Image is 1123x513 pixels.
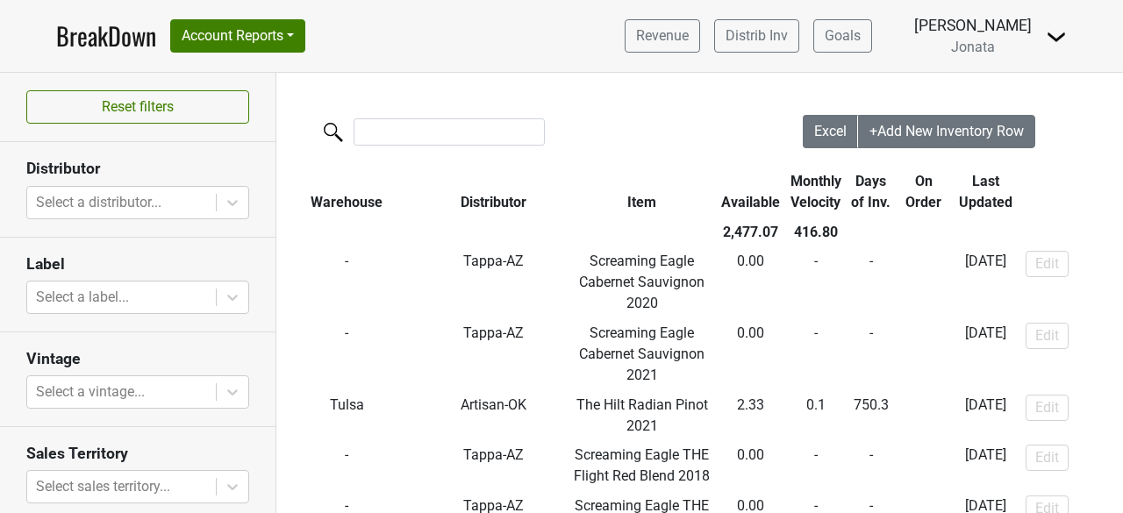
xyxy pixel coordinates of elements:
button: Reset filters [26,90,249,124]
td: Tappa-AZ [418,318,569,390]
td: - [786,247,846,319]
td: [DATE] [951,247,1021,319]
td: 0.00 [715,318,786,390]
span: Screaming Eagle Cabernet Sauvignon 2020 [579,253,705,311]
a: BreakDown [56,18,156,54]
span: The Hilt Radian Pinot 2021 [576,396,708,434]
td: - [786,318,846,390]
td: Tulsa [276,390,418,441]
span: Excel [814,123,847,139]
th: 2,477.07 [715,217,786,247]
h3: Sales Territory [26,445,249,463]
td: [DATE] [951,318,1021,390]
td: - [845,440,897,491]
button: Edit [1026,251,1069,277]
span: Screaming Eagle THE Flight Red Blend 2018 [574,446,710,484]
th: 416.80 [786,217,846,247]
td: 0.00 [715,440,786,491]
span: Screaming Eagle Cabernet Sauvignon 2021 [579,324,705,383]
a: Revenue [625,19,700,53]
h3: Label [26,255,249,274]
td: 2.33 [715,390,786,441]
button: Account Reports [170,19,305,53]
td: - [897,440,951,491]
a: Distrib Inv [714,19,799,53]
button: Excel [803,115,859,148]
th: Available: activate to sort column ascending [715,167,786,217]
td: - [276,247,418,319]
td: - [845,247,897,319]
td: - [845,318,897,390]
th: Last Updated: activate to sort column ascending [951,167,1021,217]
button: +Add New Inventory Row [858,115,1035,148]
th: Monthly Velocity: activate to sort column ascending [786,167,846,217]
div: [PERSON_NAME] [914,14,1032,37]
h3: Vintage [26,350,249,368]
th: Distributor: activate to sort column ascending [418,167,569,217]
button: Edit [1026,445,1069,471]
th: Days of Inv.: activate to sort column ascending [845,167,897,217]
th: Warehouse: activate to sort column ascending [276,167,418,217]
span: +Add New Inventory Row [869,123,1024,139]
td: - [897,318,951,390]
td: Tappa-AZ [418,440,569,491]
td: - [897,247,951,319]
td: - [276,440,418,491]
td: [DATE] [951,440,1021,491]
h3: Distributor [26,160,249,178]
td: 750.3 [845,390,897,441]
td: [DATE] [951,390,1021,441]
span: Jonata [951,39,995,55]
td: - [276,318,418,390]
td: Artisan-OK [418,390,569,441]
td: - [786,440,846,491]
td: 0.1 [786,390,846,441]
img: Dropdown Menu [1046,26,1067,47]
button: Edit [1026,323,1069,349]
td: 0.00 [715,247,786,319]
a: Goals [813,19,872,53]
button: Edit [1026,395,1069,421]
td: Tappa-AZ [418,247,569,319]
td: - [897,390,951,441]
th: On Order: activate to sort column ascending [897,167,951,217]
th: &nbsp;: activate to sort column ascending [1021,167,1114,217]
th: Item: activate to sort column ascending [569,167,715,217]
